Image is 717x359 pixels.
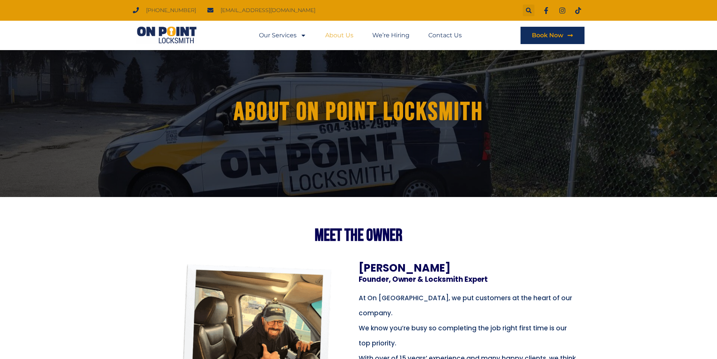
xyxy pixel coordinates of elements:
span: [EMAIL_ADDRESS][DOMAIN_NAME] [219,5,315,15]
a: Contact Us [428,27,462,44]
a: Our Services [259,27,306,44]
a: Book Now [521,27,585,44]
h3: [PERSON_NAME] [359,263,569,273]
p: At On [GEOGRAPHIC_DATA], we put customers at the heart of our company. [359,290,579,321]
span: Book Now [532,32,563,38]
div: Search [523,5,534,16]
h3: Founder, Owner & Locksmith Expert [359,276,569,283]
p: We know you’re busy so completing the job right first time is our top priority. [359,321,579,351]
a: We’re Hiring [372,27,409,44]
h1: About ON POINT LOCKSMITH [156,98,562,126]
nav: Menu [259,27,462,44]
a: About Us [325,27,353,44]
h2: MEET THE Owner [148,227,569,244]
span: [PHONE_NUMBER] [144,5,196,15]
